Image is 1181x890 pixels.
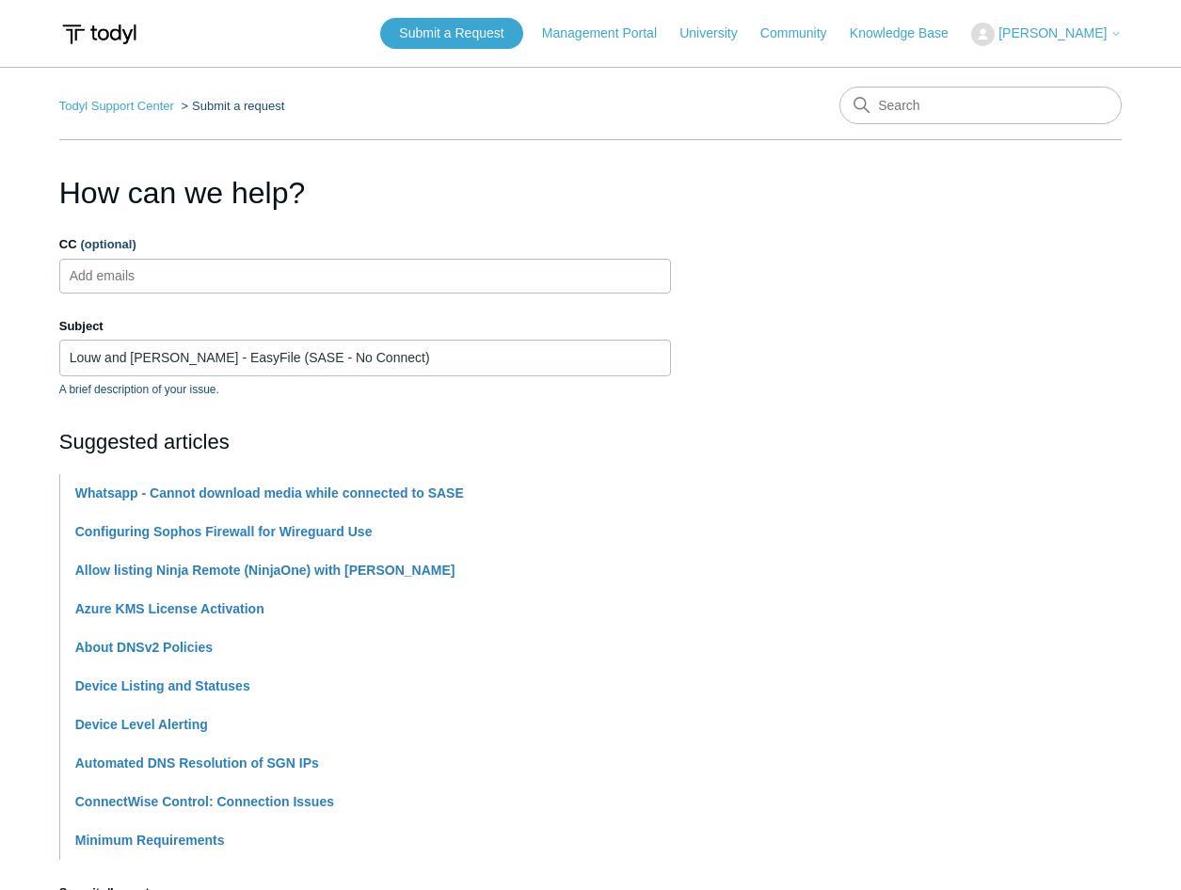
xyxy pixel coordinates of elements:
[679,24,756,43] a: University
[75,601,264,616] a: Azure KMS License Activation
[75,485,464,501] a: Whatsapp - Cannot download media while connected to SASE
[59,426,671,457] h2: Suggested articles
[59,170,671,215] h1: How can we help?
[75,755,319,771] a: Automated DNS Resolution of SGN IPs
[998,25,1107,40] span: [PERSON_NAME]
[81,237,136,251] span: (optional)
[59,381,671,398] p: A brief description of your issue.
[62,262,174,290] input: Add emails
[75,640,213,655] a: About DNSv2 Policies
[760,24,846,43] a: Community
[75,717,208,732] a: Device Level Alerting
[971,23,1122,46] button: [PERSON_NAME]
[75,678,250,693] a: Device Listing and Statuses
[839,87,1122,124] input: Search
[75,524,373,539] a: Configuring Sophos Firewall for Wireguard Use
[59,317,671,336] label: Subject
[178,99,285,113] li: Submit a request
[75,794,334,809] a: ConnectWise Control: Connection Issues
[75,833,225,848] a: Minimum Requirements
[542,24,676,43] a: Management Portal
[59,99,178,113] li: Todyl Support Center
[380,18,522,49] a: Submit a Request
[75,563,455,578] a: Allow listing Ninja Remote (NinjaOne) with [PERSON_NAME]
[850,24,967,43] a: Knowledge Base
[59,17,139,52] img: Todyl Support Center Help Center home page
[59,235,671,254] label: CC
[59,99,174,113] a: Todyl Support Center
